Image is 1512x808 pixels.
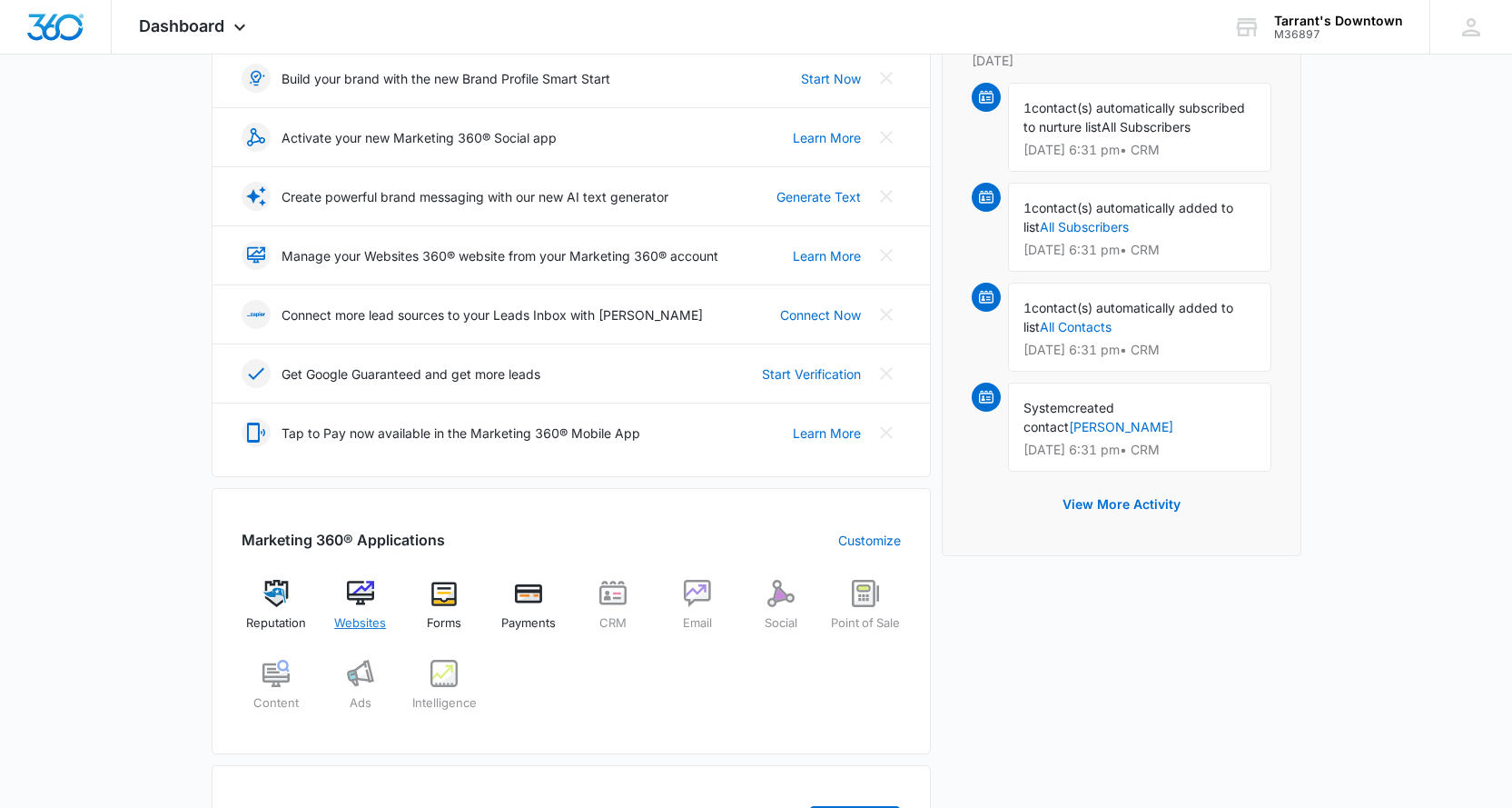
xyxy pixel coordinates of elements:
a: Customize [838,531,901,550]
a: [PERSON_NAME] [1069,419,1173,434]
h2: Marketing 360® Applications [242,529,445,551]
a: Generate Text [776,187,861,206]
a: CRM [578,580,648,645]
span: Intelligence [412,694,477,713]
span: System [1023,400,1068,415]
p: Tap to Pay now available in the Marketing 360® Mobile App [282,424,640,443]
span: Reputation [246,614,306,633]
button: Close [872,64,901,93]
a: Social [746,580,816,645]
a: Learn More [793,424,861,443]
span: Point of Sale [831,614,900,633]
a: All Contacts [1040,319,1112,334]
button: Close [872,182,901,211]
a: Payments [494,580,564,645]
span: contact(s) automatically added to list [1023,300,1233,334]
span: 1 [1023,200,1032,215]
span: created contact [1023,400,1114,434]
a: Content [242,660,311,725]
a: Point of Sale [831,580,901,645]
span: Websites [334,614,386,633]
a: Reputation [242,580,311,645]
p: [DATE] 6:31 pm • CRM [1023,344,1256,356]
span: Forms [427,614,461,633]
span: Content [253,694,299,713]
a: Learn More [793,246,861,265]
p: [DATE] 6:31 pm • CRM [1023,244,1256,256]
a: Ads [325,660,395,725]
a: All Subscribers [1040,219,1129,234]
span: Dashboard [139,16,224,35]
div: account id [1274,28,1403,41]
p: Create powerful brand messaging with our new AI text generator [282,187,668,206]
span: contact(s) automatically added to list [1023,200,1233,234]
span: All Subscribers [1102,119,1191,135]
span: Email [683,614,712,633]
a: Intelligence [410,660,479,725]
span: contact(s) automatically subscribed to nurture list [1023,100,1245,135]
a: Connect Now [780,305,861,324]
a: Learn More [793,128,861,147]
button: View More Activity [1044,483,1199,526]
button: Close [872,123,901,152]
button: Close [872,241,901,270]
p: [DATE] [972,51,1271,70]
p: Build your brand with the new Brand Profile Smart Start [282,69,610,88]
span: Social [765,614,797,633]
span: 1 [1023,100,1032,115]
p: Manage your Websites 360® website from your Marketing 360® account [282,246,718,265]
p: [DATE] 6:31 pm • CRM [1023,144,1256,156]
a: Start Now [801,69,861,88]
p: Connect more lead sources to your Leads Inbox with [PERSON_NAME] [282,305,703,324]
a: Start Verification [762,364,861,384]
span: 1 [1023,300,1032,315]
a: Forms [410,580,479,645]
div: account name [1274,14,1403,28]
span: CRM [599,614,627,633]
p: [DATE] 6:31 pm • CRM [1023,444,1256,456]
span: Ads [350,694,371,713]
p: Get Google Guaranteed and get more leads [282,364,540,384]
span: Payments [501,614,556,633]
button: Close [872,418,901,447]
a: Websites [325,580,395,645]
p: Activate your new Marketing 360® Social app [282,128,557,147]
a: Email [662,580,732,645]
button: Close [872,300,901,329]
button: Close [872,359,901,388]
